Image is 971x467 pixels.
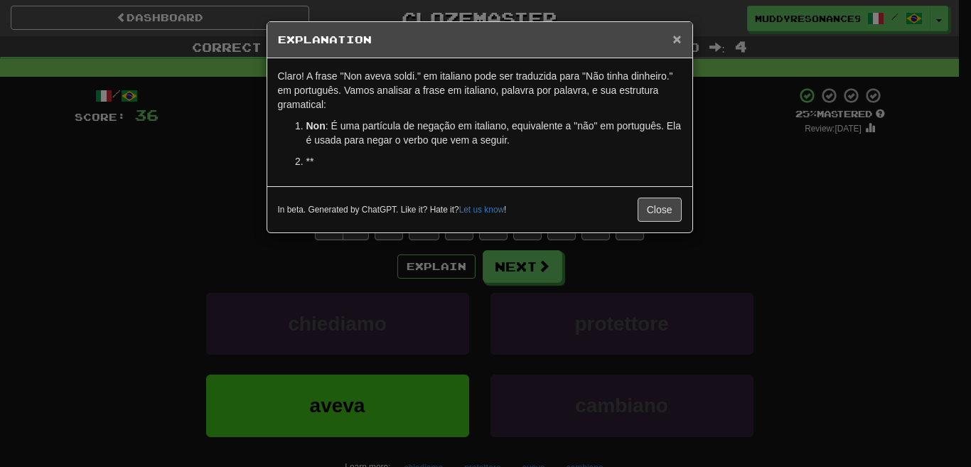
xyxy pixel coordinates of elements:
button: Close [638,198,682,222]
h5: Explanation [278,33,682,47]
small: In beta. Generated by ChatGPT. Like it? Hate it? ! [278,204,507,216]
span: × [672,31,681,47]
strong: Non [306,120,326,131]
p: : É uma partícula de negação em italiano, equivalente a "não" em português. Ela é usada para nega... [306,119,682,147]
button: Close [672,31,681,46]
a: Let us know [459,205,504,215]
p: Claro! A frase "Non aveva soldi." em italiano pode ser traduzida para "Não tinha dinheiro." em po... [278,69,682,112]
